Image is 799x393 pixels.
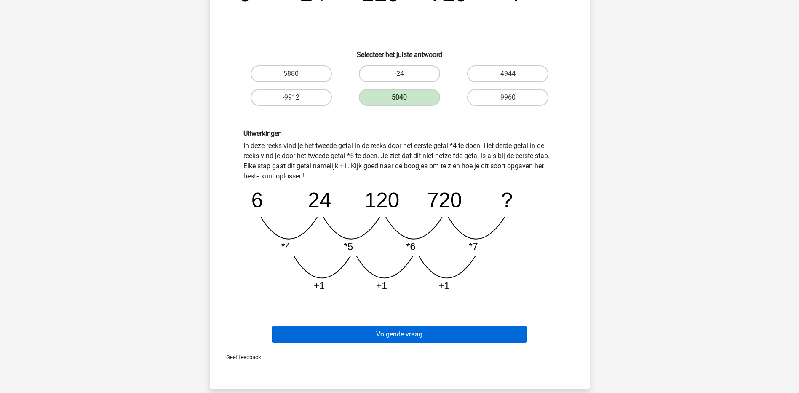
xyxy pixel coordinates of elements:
[272,326,527,343] button: Volgende vraag
[251,89,332,106] label: -9912
[501,188,513,212] tspan: ?
[223,44,576,59] h6: Selecteer het juiste antwoord
[308,188,331,212] tspan: 24
[359,89,440,106] label: 5040
[467,89,548,106] label: 9960
[427,188,462,212] tspan: 720
[243,129,556,137] h6: Uitwerkingen
[467,65,548,82] label: 4944
[237,129,562,299] div: In deze reeks vind je het tweede getal in de reeks door het eerste getal *4 te doen. Het derde ge...
[376,280,387,291] tspan: +1
[313,280,324,291] tspan: +1
[359,65,440,82] label: -24
[219,354,261,361] span: Geef feedback
[251,188,263,212] tspan: 6
[365,188,400,212] tspan: 120
[251,65,332,82] label: 5880
[438,280,449,291] tspan: +1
